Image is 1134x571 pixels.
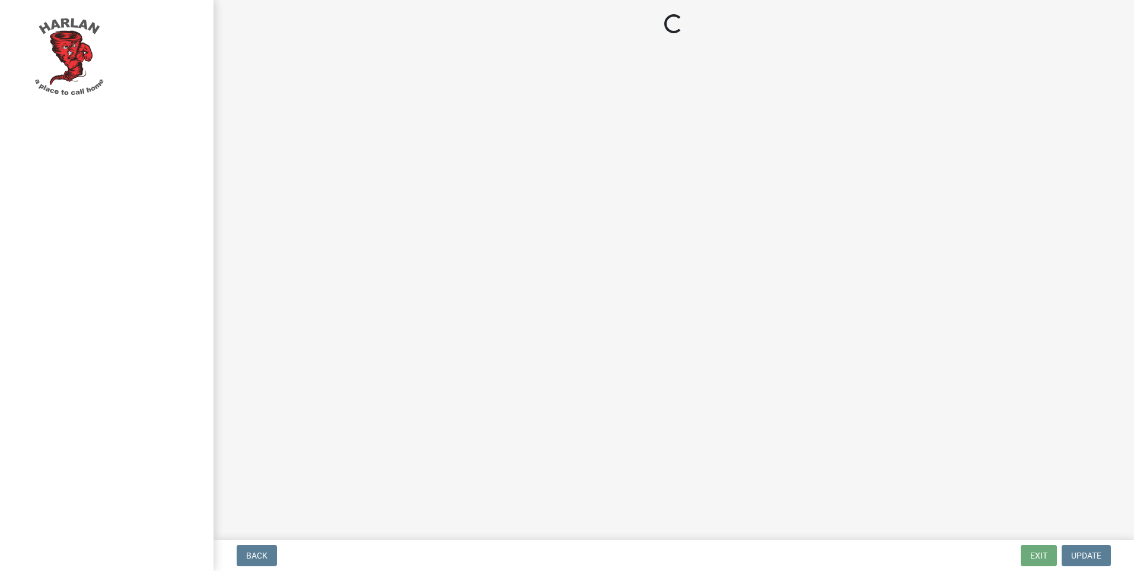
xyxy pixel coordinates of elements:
span: Back [246,551,267,560]
button: Back [237,545,277,566]
button: Exit [1021,545,1057,566]
button: Update [1062,545,1111,566]
span: Update [1071,551,1101,560]
img: City of Harlan, Iowa [24,12,113,101]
